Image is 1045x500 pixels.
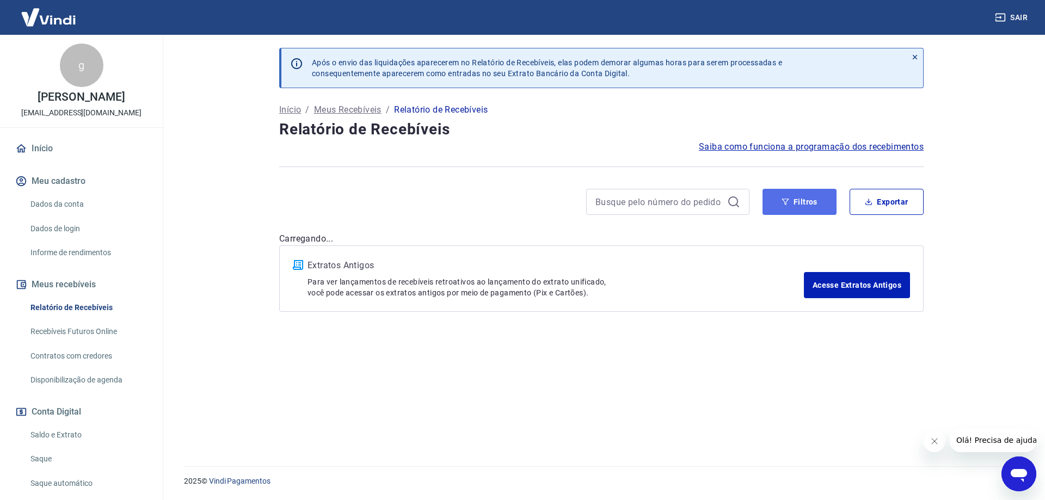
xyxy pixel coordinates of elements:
[314,103,382,116] a: Meus Recebíveis
[26,369,150,391] a: Disponibilização de agenda
[38,91,125,103] p: [PERSON_NAME]
[312,57,782,79] p: Após o envio das liquidações aparecerem no Relatório de Recebíveis, elas podem demorar algumas ho...
[394,103,488,116] p: Relatório de Recebíveis
[26,424,150,446] a: Saldo e Extrato
[13,137,150,161] a: Início
[850,189,924,215] button: Exportar
[305,103,309,116] p: /
[1001,456,1036,491] iframe: Botão para abrir a janela de mensagens
[924,430,945,452] iframe: Fechar mensagem
[804,272,910,298] a: Acesse Extratos Antigos
[7,8,91,16] span: Olá! Precisa de ajuda?
[699,140,924,153] a: Saiba como funciona a programação dos recebimentos
[279,103,301,116] a: Início
[13,169,150,193] button: Meu cadastro
[26,472,150,495] a: Saque automático
[26,448,150,470] a: Saque
[26,345,150,367] a: Contratos com credores
[308,259,804,272] p: Extratos Antigos
[293,260,303,270] img: ícone
[763,189,837,215] button: Filtros
[26,193,150,215] a: Dados da conta
[950,428,1036,452] iframe: Mensagem da empresa
[26,320,150,343] a: Recebíveis Futuros Online
[60,44,103,87] div: g
[595,194,723,210] input: Busque pelo número do pedido
[308,276,804,298] p: Para ver lançamentos de recebíveis retroativos ao lançamento do extrato unificado, você pode aces...
[26,218,150,240] a: Dados de login
[386,103,390,116] p: /
[26,297,150,319] a: Relatório de Recebíveis
[21,107,142,119] p: [EMAIL_ADDRESS][DOMAIN_NAME]
[26,242,150,264] a: Informe de rendimentos
[279,119,924,140] h4: Relatório de Recebíveis
[279,232,924,245] p: Carregando...
[13,400,150,424] button: Conta Digital
[184,476,1019,487] p: 2025 ©
[209,477,271,485] a: Vindi Pagamentos
[993,8,1032,28] button: Sair
[13,1,84,34] img: Vindi
[13,273,150,297] button: Meus recebíveis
